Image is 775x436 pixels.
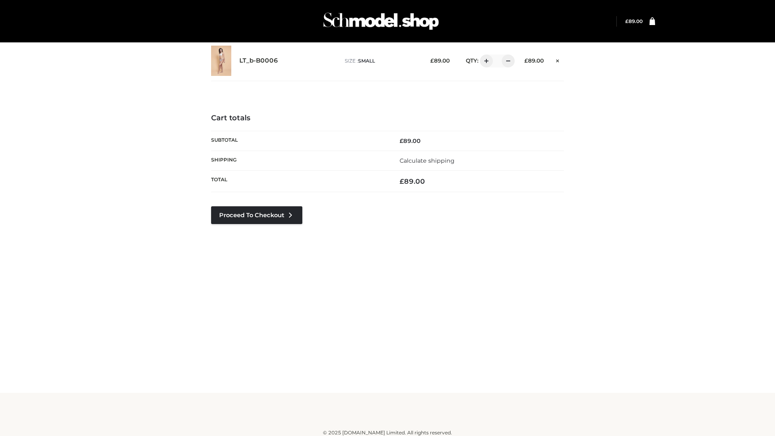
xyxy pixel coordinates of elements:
th: Shipping [211,151,387,170]
span: £ [625,18,628,24]
bdi: 89.00 [400,177,425,185]
span: £ [430,57,434,64]
span: £ [400,137,403,145]
p: size : [345,57,418,65]
h4: Cart totals [211,114,564,123]
bdi: 89.00 [430,57,450,64]
a: Calculate shipping [400,157,455,164]
bdi: 89.00 [625,18,643,24]
bdi: 89.00 [524,57,544,64]
div: QTY: [458,55,512,67]
a: Remove this item [552,55,564,65]
a: £89.00 [625,18,643,24]
a: Proceed to Checkout [211,206,302,224]
th: Total [211,171,387,192]
th: Subtotal [211,131,387,151]
span: £ [400,177,404,185]
span: £ [524,57,528,64]
span: SMALL [358,58,375,64]
a: LT_b-B0006 [239,57,278,65]
img: Schmodel Admin 964 [320,5,442,37]
bdi: 89.00 [400,137,421,145]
